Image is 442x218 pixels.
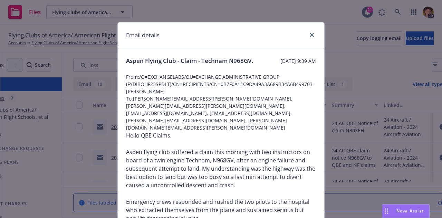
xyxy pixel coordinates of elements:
[280,57,316,65] span: [DATE] 9:39 AM
[382,205,391,218] div: Drag to move
[396,208,424,214] span: Nova Assist
[308,31,316,39] a: close
[126,95,316,131] span: To: [PERSON_NAME][EMAIL_ADDRESS][PERSON_NAME][DOMAIN_NAME], [PERSON_NAME][EMAIL_ADDRESS][PERSON_N...
[382,204,430,218] button: Nova Assist
[126,31,160,40] h1: Email details
[126,131,316,140] div: Hello QBE Claims,
[126,73,316,95] span: From: /O=EXCHANGELABS/OU=EXCHANGE ADMINISTRATIVE GROUP (FYDIBOHF23SPDLT)/CN=RECIPIENTS/CN=0B7F0A1...
[126,57,253,65] span: Aspen Flying Club - Claim - Technam N968GV.
[126,148,316,189] div: Aspen flying club suffered a claim this morning with two instructors on board of a twin engine Te...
